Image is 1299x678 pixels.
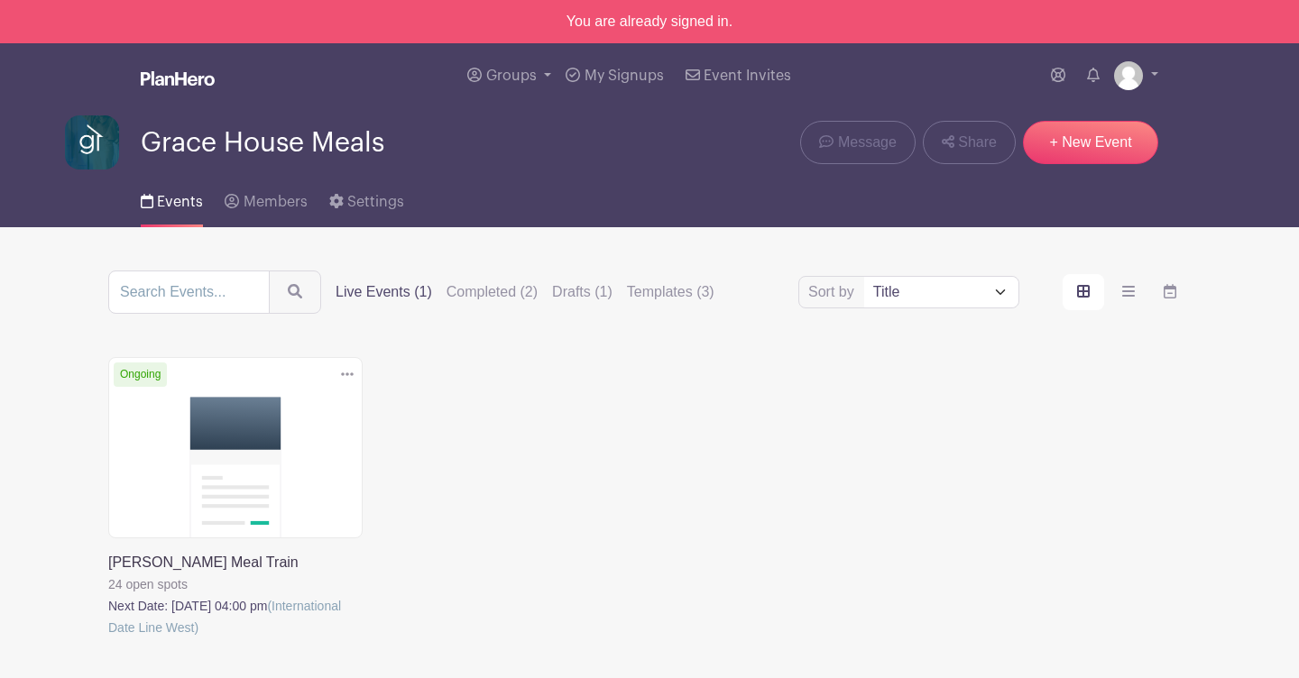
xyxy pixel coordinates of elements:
[627,281,714,303] label: Templates (3)
[585,69,664,83] span: My Signups
[958,132,997,153] span: Share
[329,169,404,227] a: Settings
[678,43,798,108] a: Event Invites
[244,195,308,209] span: Members
[108,270,270,314] input: Search Events...
[141,128,384,158] span: Grace House Meals
[141,169,203,227] a: Events
[460,43,558,108] a: Groups
[336,281,432,303] label: Live Events (1)
[552,281,613,303] label: Drafts (1)
[1114,61,1143,90] img: default-ce2991bfa6775e67f084385cd625a349d9dcbb7a52a09fb2fda1e96e2d18dcdb.png
[347,195,404,209] span: Settings
[838,132,897,153] span: Message
[800,121,915,164] a: Message
[558,43,670,108] a: My Signups
[923,121,1016,164] a: Share
[704,69,791,83] span: Event Invites
[808,281,860,303] label: Sort by
[141,71,215,86] img: logo_white-6c42ec7e38ccf1d336a20a19083b03d10ae64f83f12c07503d8b9e83406b4c7d.svg
[157,195,203,209] span: Events
[1063,274,1191,310] div: order and view
[486,69,537,83] span: Groups
[1023,121,1158,164] a: + New Event
[447,281,538,303] label: Completed (2)
[225,169,307,227] a: Members
[336,281,714,303] div: filters
[65,115,119,169] img: Screenshot%202025-01-26%20at%208.53.53%E2%80%AFPM%20copy.png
